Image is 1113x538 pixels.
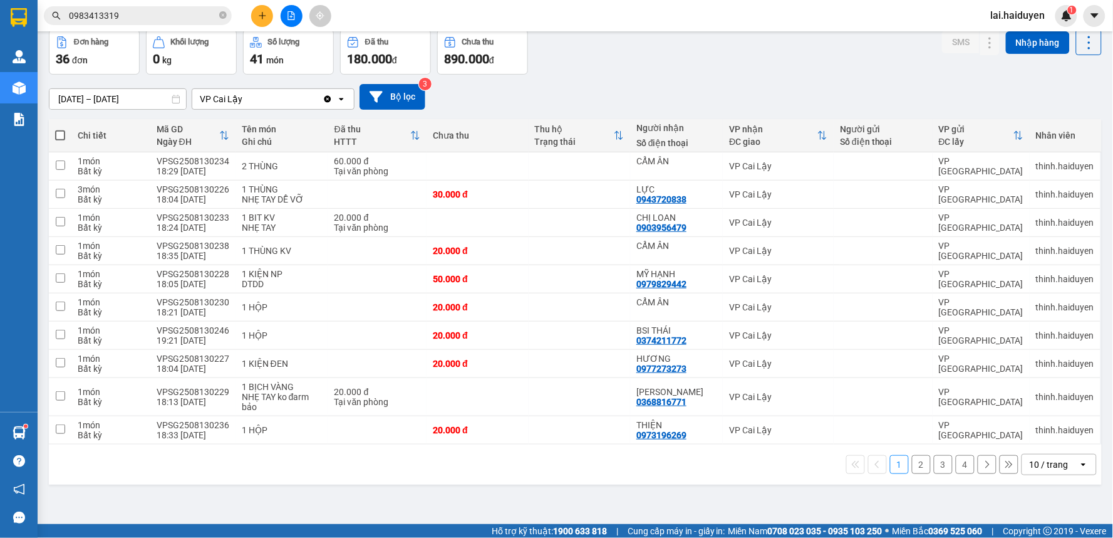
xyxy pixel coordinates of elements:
div: 20.000 đ [433,359,522,369]
div: VPSG2508130229 [157,387,229,397]
button: Chưa thu890.000đ [437,29,528,75]
div: Số điện thoại [840,137,926,147]
span: Gửi: [11,12,30,25]
div: 0973196269 [636,430,686,440]
div: 1 THÙNG [242,184,322,194]
div: LỰC [636,184,717,194]
div: 1 món [78,297,144,307]
div: 20.000 đ [334,213,421,223]
div: thinh.haiduyen [1036,274,1094,284]
strong: 1900 633 818 [553,526,607,536]
div: Đã thu [365,38,388,46]
div: 100.000 [80,81,210,98]
div: Bất kỳ [78,430,144,440]
div: 1 món [78,420,144,430]
div: Khối lượng [171,38,209,46]
strong: 0708 023 035 - 0935 103 250 [768,526,883,536]
svg: Clear value [323,94,333,104]
button: plus [251,5,273,27]
span: Miền Nam [728,524,883,538]
span: 0 [153,51,160,66]
div: Bất kỳ [78,279,144,289]
div: 18:04 [DATE] [157,194,229,204]
div: Đã thu [334,124,411,134]
div: HƯƠNG [636,354,717,364]
div: VP Cai Lậy [729,218,827,228]
div: 19:21 [DATE] [157,335,229,345]
div: 1 món [78,156,144,166]
button: 3 [934,455,953,474]
div: 0903956479 [636,223,686,233]
span: copyright [1043,527,1052,535]
div: VP [GEOGRAPHIC_DATA] [939,241,1023,261]
div: thinh.haiduyen [1036,161,1094,171]
button: SMS [942,31,980,53]
div: 20.000 đ [334,387,421,397]
input: Selected VP Cai Lậy. [244,93,245,105]
div: 1 THÙNG KV [242,246,322,256]
input: Select a date range. [49,89,186,109]
div: Bất kỳ [78,397,144,407]
div: 1 HỘP [242,302,322,312]
div: DŨNG [81,41,209,56]
div: NHẸ TAY DỄ VỠ [242,194,322,204]
span: Hỗ trợ kỹ thuật: [492,524,607,538]
span: đơn [72,55,88,65]
span: close-circle [219,10,227,22]
span: Nhận: [81,12,111,25]
span: close-circle [219,11,227,19]
div: 1 HỘP [242,425,322,435]
button: Nhập hàng [1006,31,1070,54]
div: VP nhận [729,124,817,134]
div: MỸ HẠNH [636,269,717,279]
div: CẨM ÂN [636,156,717,166]
div: Nhân viên [1036,130,1094,140]
div: 0374211772 [636,335,686,345]
th: Toggle SortBy [723,119,834,152]
button: aim [309,5,331,27]
sup: 1 [1068,6,1077,14]
div: VPSG2508130233 [157,213,229,223]
div: 18:24 [DATE] [157,223,229,233]
img: solution-icon [13,113,26,126]
span: file-add [287,11,296,20]
div: thinh.haiduyen [1036,330,1094,340]
div: Ghi chú [242,137,322,147]
div: 60.000 đ [334,156,421,166]
div: Ngày ĐH [157,137,219,147]
div: 1 KIỆN ĐEN [242,359,322,369]
span: Miền Bắc [893,524,983,538]
div: VPSG2508130236 [157,420,229,430]
div: 50.000 đ [433,274,522,284]
div: 1 HỘP [242,330,322,340]
div: 1 BỊCH VÀNG [242,382,322,392]
div: Bất kỳ [78,251,144,261]
svg: open [336,94,346,104]
div: 1 món [78,354,144,364]
div: Trạng thái [535,137,614,147]
div: 18:04 [DATE] [157,364,229,374]
div: VP Cai Lậy [729,330,827,340]
div: HTTT [334,137,411,147]
div: NHẸ TAY [242,223,322,233]
button: caret-down [1084,5,1105,27]
span: Chưa : [80,84,109,97]
div: VP Cai Lậy [729,274,827,284]
div: ĐC giao [729,137,817,147]
div: 18:29 [DATE] [157,166,229,176]
button: 1 [890,455,909,474]
div: 20.000 đ [433,302,522,312]
div: VPSG2508130230 [157,297,229,307]
div: 18:05 [DATE] [157,279,229,289]
div: Đơn hàng [74,38,108,46]
div: VP Cai Lậy [729,246,827,256]
div: VP [GEOGRAPHIC_DATA] [939,420,1023,440]
div: Tại văn phòng [334,397,421,407]
div: thinh.haiduyen [1036,392,1094,402]
div: VP [GEOGRAPHIC_DATA] [939,297,1023,317]
span: 1 [1070,6,1074,14]
div: Bất kỳ [78,223,144,233]
span: question-circle [13,455,25,467]
div: VP [GEOGRAPHIC_DATA] [939,156,1023,176]
div: thinh.haiduyen [1036,218,1094,228]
